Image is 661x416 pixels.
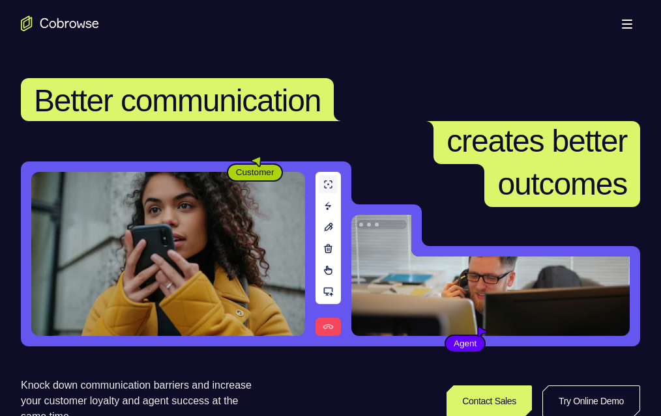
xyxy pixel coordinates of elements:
span: Customer [228,166,282,179]
span: Better communication [34,83,321,118]
img: A customer holding their phone [31,172,305,336]
a: Go to the home page [21,16,99,31]
span: Agent [446,337,484,350]
span: creates better [447,124,627,158]
span: outcomes [497,167,627,201]
img: A series of tools used in co-browsing sessions [316,172,341,336]
img: A customer support agent talking on the phone [351,215,630,336]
